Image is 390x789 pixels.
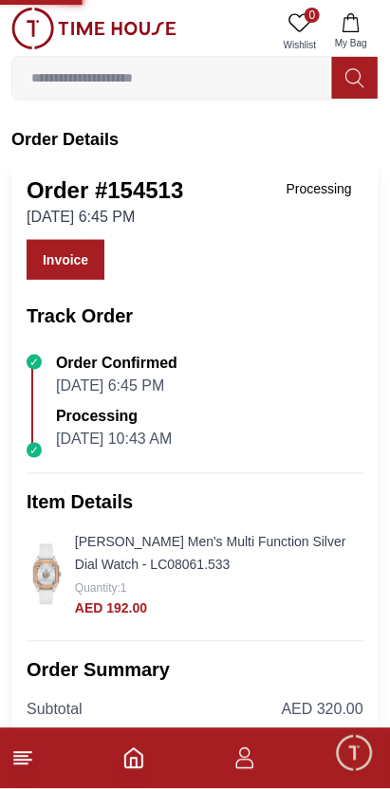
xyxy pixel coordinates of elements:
img: ... [11,8,176,49]
a: 0Wishlist [276,8,324,56]
p: AED 320.00 [282,699,363,722]
span: My Bag [327,36,375,50]
p: [DATE] 6:45 PM [27,206,183,229]
span: Quantity : 1 [75,582,127,596]
h2: Track Order [27,303,363,329]
div: Processing [275,175,363,202]
h2: Order Summary [27,657,363,684]
a: [PERSON_NAME] Men's Multi Function Silver Dial Watch - LC08061.533 [75,535,346,573]
div: Chat Widget [334,733,376,775]
button: My Bag [324,8,379,56]
p: Subtotal [27,699,83,722]
div: [PERSON_NAME] [96,20,276,38]
em: Minimize [343,9,381,47]
h6: Order Details [11,126,379,153]
h1: Order # 154513 [27,175,183,206]
img: Profile picture of Zoe [53,12,85,45]
h2: Item Details [27,489,363,516]
p: Order Confirmed [56,352,177,375]
p: [DATE] 6:45 PM [56,375,177,397]
div: [PERSON_NAME] [14,615,390,635]
span: AED 192.00 [75,601,147,616]
a: Home [122,747,145,770]
span: Wishlist [276,38,324,52]
p: Processing [56,405,172,428]
span: 0 [305,8,320,23]
em: Back [9,9,47,47]
a: Invoice [27,240,104,280]
p: [DATE] 10:43 AM [56,428,172,450]
img: ... [27,544,67,605]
